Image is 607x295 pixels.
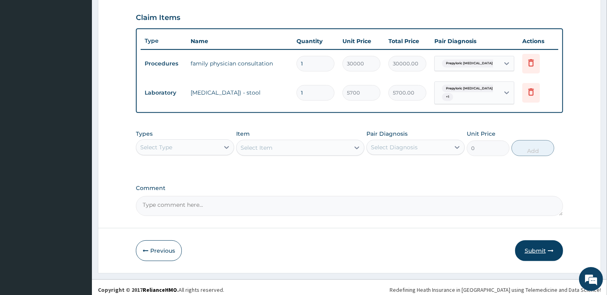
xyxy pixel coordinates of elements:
[442,59,497,67] span: Prepyloric [MEDICAL_DATA]
[141,34,187,48] th: Type
[187,33,292,49] th: Name
[136,14,180,22] h3: Claim Items
[236,130,250,138] label: Item
[515,240,563,261] button: Submit
[141,56,187,71] td: Procedures
[430,33,518,49] th: Pair Diagnosis
[442,85,497,93] span: Prepyloric [MEDICAL_DATA]
[141,85,187,100] td: Laboratory
[136,185,563,192] label: Comment
[338,33,384,49] th: Unit Price
[136,131,153,137] label: Types
[15,40,32,60] img: d_794563401_company_1708531726252_794563401
[384,33,430,49] th: Total Price
[4,204,152,232] textarea: Type your message and hit 'Enter'
[136,240,182,261] button: Previous
[46,93,110,174] span: We're online!
[143,286,177,293] a: RelianceHMO
[131,4,150,23] div: Minimize live chat window
[518,33,558,49] th: Actions
[366,130,408,138] label: Pair Diagnosis
[187,85,292,101] td: [MEDICAL_DATA]) - stool
[442,93,453,101] span: + 1
[42,45,134,55] div: Chat with us now
[390,286,601,294] div: Redefining Heath Insurance in [GEOGRAPHIC_DATA] using Telemedicine and Data Science!
[511,140,554,156] button: Add
[371,143,418,151] div: Select Diagnosis
[467,130,496,138] label: Unit Price
[293,33,338,49] th: Quantity
[187,55,292,71] td: family physician consultation
[98,286,179,293] strong: Copyright © 2017 .
[140,143,172,151] div: Select Type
